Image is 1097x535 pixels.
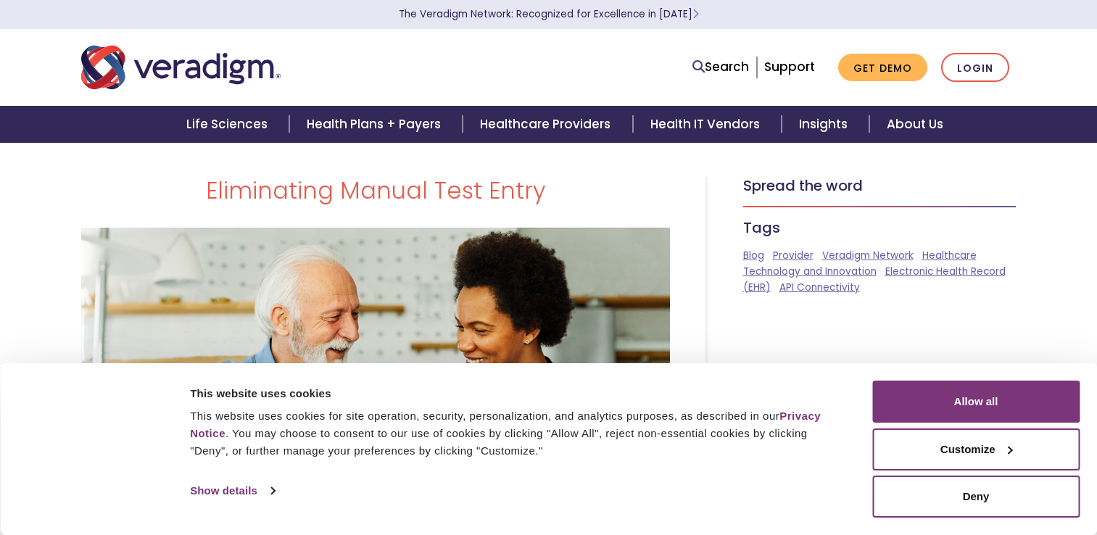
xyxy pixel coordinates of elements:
[289,106,463,143] a: Health Plans + Payers
[81,43,281,91] img: Veradigm logo
[743,177,1017,194] h5: Spread the word
[692,57,749,77] a: Search
[190,385,840,402] div: This website uses cookies
[872,381,1080,423] button: Allow all
[743,249,977,278] a: Healthcare Technology and Innovation
[169,106,289,143] a: Life Sciences
[399,7,699,21] a: The Veradigm Network: Recognized for Excellence in [DATE]Learn More
[764,58,815,75] a: Support
[872,476,1080,518] button: Deny
[779,281,860,294] a: API Connectivity
[782,106,869,143] a: Insights
[872,428,1080,470] button: Customize
[838,54,927,82] a: Get Demo
[822,249,914,262] a: Veradigm Network
[869,106,961,143] a: About Us
[743,249,764,262] a: Blog
[743,265,1006,294] a: Electronic Health Record (EHR)
[692,7,699,21] span: Learn More
[190,480,274,502] a: Show details
[463,106,632,143] a: Healthcare Providers
[190,407,840,460] div: This website uses cookies for site operation, security, personalization, and analytics purposes, ...
[81,177,670,204] h1: Eliminating Manual Test Entry
[773,249,814,262] a: Provider
[743,219,1017,236] h5: Tags
[941,53,1009,83] a: Login
[633,106,782,143] a: Health IT Vendors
